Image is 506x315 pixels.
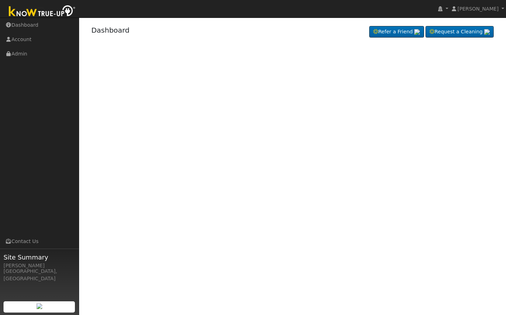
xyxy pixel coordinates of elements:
span: [PERSON_NAME] [457,6,499,12]
a: Dashboard [91,26,130,34]
div: [GEOGRAPHIC_DATA], [GEOGRAPHIC_DATA] [4,268,75,282]
img: retrieve [484,29,490,35]
img: retrieve [37,303,42,309]
div: [PERSON_NAME] [4,262,75,269]
a: Request a Cleaning [425,26,494,38]
a: Refer a Friend [369,26,424,38]
img: Know True-Up [5,4,79,20]
span: Site Summary [4,252,75,262]
img: retrieve [414,29,420,35]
